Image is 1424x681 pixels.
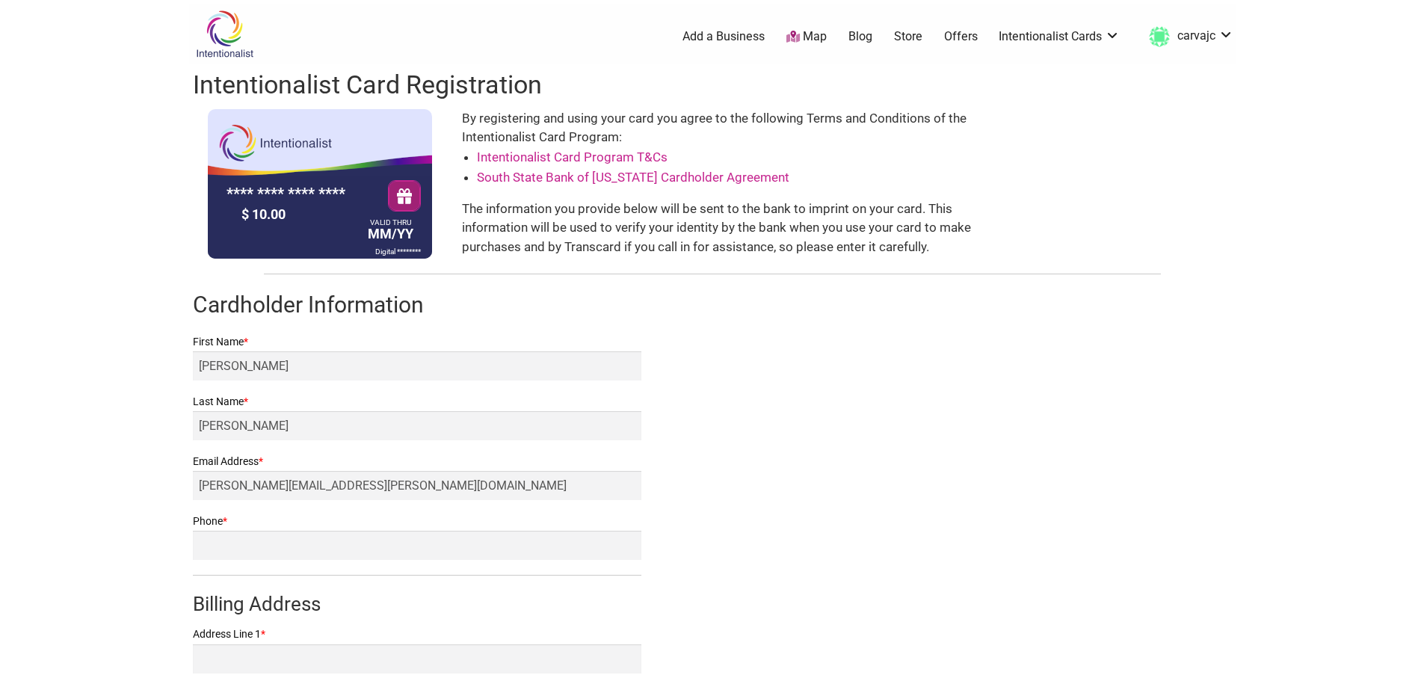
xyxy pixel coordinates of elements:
[193,625,641,644] label: Address Line 1
[848,28,872,45] a: Blog
[193,512,641,531] label: Phone
[944,28,978,45] a: Offers
[894,28,922,45] a: Store
[189,10,260,58] img: Intentionalist
[238,203,365,226] div: $ 10.00
[193,392,641,411] label: Last Name
[368,221,413,224] div: VALID THRU
[786,28,827,46] a: Map
[193,591,641,617] h3: Billing Address
[477,170,789,185] a: South State Bank of [US_STATE] Cardholder Agreement
[364,220,417,245] div: MM/YY
[193,67,1232,103] h1: Intentionalist Card Registration
[193,289,1232,321] h2: Cardholder Information
[477,150,668,164] a: Intentionalist Card Program T&Cs
[682,28,765,45] a: Add a Business
[999,28,1120,45] a: Intentionalist Cards
[193,333,641,351] label: First Name
[1141,23,1233,50] a: carvajc
[462,109,981,259] div: By registering and using your card you agree to the following Terms and Conditions of the Intenti...
[193,452,641,471] label: Email Address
